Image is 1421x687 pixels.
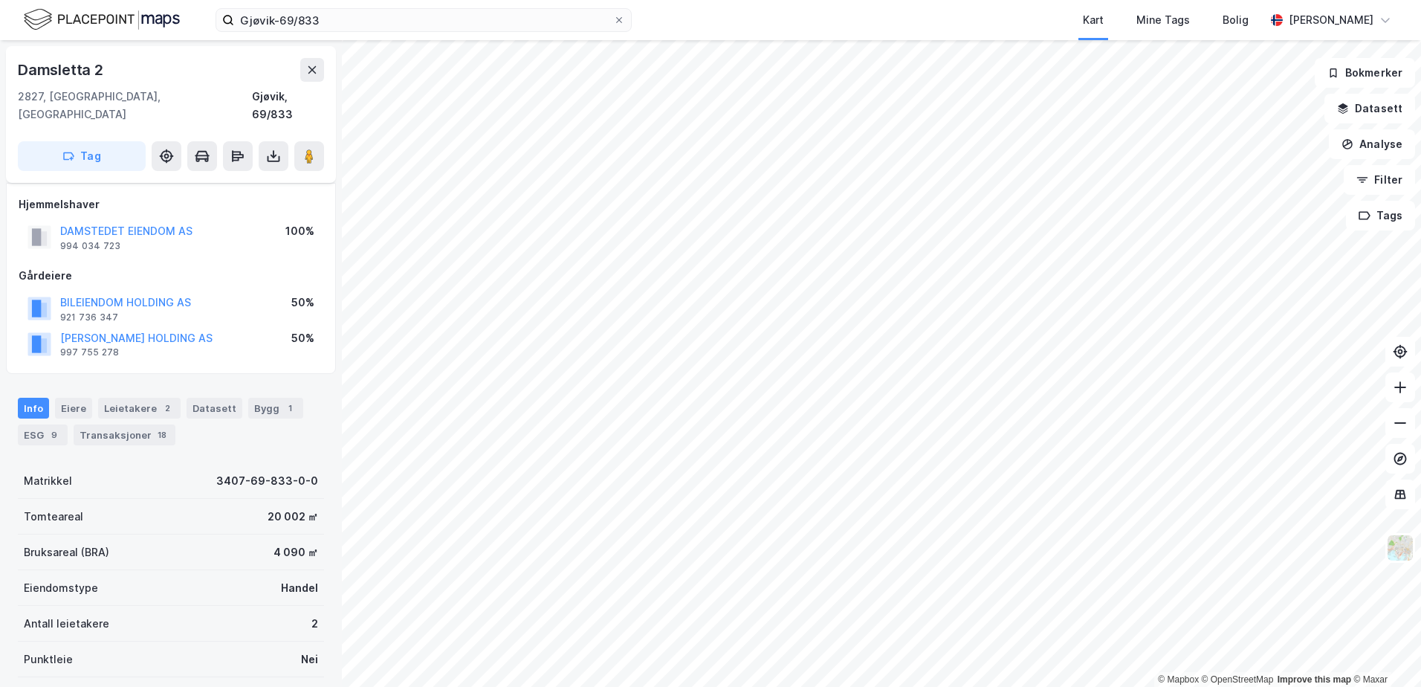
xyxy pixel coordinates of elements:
a: OpenStreetMap [1202,674,1274,685]
div: 2827, [GEOGRAPHIC_DATA], [GEOGRAPHIC_DATA] [18,88,252,123]
button: Datasett [1324,94,1415,123]
div: 20 002 ㎡ [268,508,318,526]
div: Tomteareal [24,508,83,526]
div: Info [18,398,49,419]
img: Z [1386,534,1414,562]
div: ESG [18,425,68,445]
div: 50% [291,294,314,312]
div: Nei [301,651,318,668]
div: Gjøvik, 69/833 [252,88,324,123]
div: Eiere [55,398,92,419]
div: Bruksareal (BRA) [24,544,109,561]
div: Mine Tags [1136,11,1190,29]
button: Tags [1346,201,1415,230]
div: Datasett [187,398,242,419]
div: 1 [282,401,297,416]
div: 994 034 723 [60,240,120,252]
div: Gårdeiere [19,267,323,285]
div: Transaksjoner [74,425,175,445]
div: Handel [281,579,318,597]
button: Bokmerker [1315,58,1415,88]
a: Improve this map [1278,674,1351,685]
iframe: Chat Widget [1347,616,1421,687]
div: 997 755 278 [60,346,119,358]
div: [PERSON_NAME] [1289,11,1373,29]
img: logo.f888ab2527a4732fd821a326f86c7f29.svg [24,7,180,33]
div: 18 [155,428,169,442]
div: 9 [47,428,62,442]
div: Kart [1083,11,1104,29]
div: 3407-69-833-0-0 [216,472,318,490]
div: Damsletta 2 [18,58,106,82]
div: Punktleie [24,651,73,668]
div: 2 [160,401,175,416]
div: Bygg [248,398,303,419]
a: Mapbox [1158,674,1199,685]
div: Bolig [1223,11,1249,29]
button: Filter [1344,165,1415,195]
div: 4 090 ㎡ [273,544,318,561]
div: Matrikkel [24,472,72,490]
div: Eiendomstype [24,579,98,597]
div: Hjemmelshaver [19,196,323,213]
div: 100% [285,222,314,240]
div: 921 736 347 [60,312,118,323]
div: 2 [311,615,318,633]
div: Kontrollprogram for chat [1347,616,1421,687]
div: Antall leietakere [24,615,109,633]
input: Søk på adresse, matrikkel, gårdeiere, leietakere eller personer [234,9,613,31]
div: 50% [291,329,314,347]
div: Leietakere [98,398,181,419]
button: Analyse [1329,129,1415,159]
button: Tag [18,141,146,171]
